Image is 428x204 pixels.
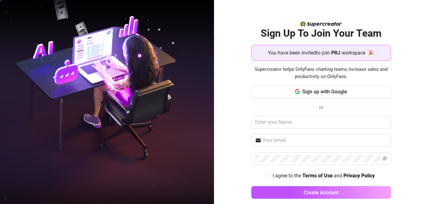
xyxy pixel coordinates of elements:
span: Sign up with Google [302,89,347,95]
button: Sign up with Google [251,86,391,98]
span: and [334,173,343,179]
strong: PRJ [331,50,340,56]
a: Terms of Use [302,173,333,179]
span: I agree to the [273,173,302,179]
a: Privacy Policy [343,173,375,179]
h2: Sign Up To Join Your Team [251,27,391,40]
button: Create Account [251,186,391,199]
span: or [319,104,323,110]
input: Enter your Name [251,116,391,128]
img: logo-BBDzfeDw.svg [300,21,342,27]
span: eye-invisible [382,156,387,161]
span: workspace 🎉 [342,49,374,57]
span: You have been invited to join [268,49,330,57]
input: Your email [263,137,387,144]
span: Create Account [304,190,338,196]
span: Supercreator helps OnlyFans chatting teams increase sales and productivity on OnlyFans. [251,66,391,81]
